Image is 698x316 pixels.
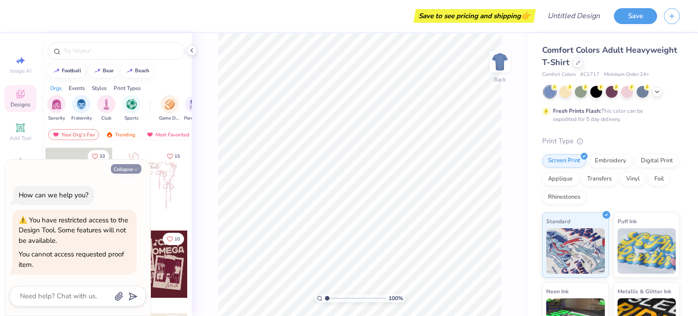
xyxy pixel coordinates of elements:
button: Like [163,150,184,162]
img: most_fav.gif [52,131,60,138]
span: Sports [125,115,139,122]
span: Standard [546,216,570,226]
div: Trending [102,129,140,140]
div: filter for Club [97,95,115,122]
span: Comfort Colors Adult Heavyweight T-Shirt [542,45,677,68]
span: 👉 [521,10,531,21]
div: Transfers [581,172,618,186]
button: filter button [122,95,140,122]
button: Collapse [111,164,141,174]
span: Puff Ink [618,216,637,226]
img: Parent's Weekend Image [189,99,200,110]
div: How can we help you? [19,191,89,200]
img: Game Day Image [165,99,175,110]
div: Digital Print [635,154,679,168]
div: Screen Print [542,154,586,168]
button: bear [89,64,118,78]
div: Rhinestones [542,191,586,204]
span: Minimum Order: 24 + [604,71,649,79]
div: Your Org's Fav [48,129,99,140]
button: beach [121,64,154,78]
span: 15 [174,154,180,159]
div: Most Favorited [142,129,194,140]
img: Back [491,53,509,71]
div: Vinyl [620,172,646,186]
input: Untitled Design [540,7,607,25]
img: most_fav.gif [146,131,154,138]
button: filter button [47,95,65,122]
div: Applique [542,172,578,186]
span: Add Text [10,135,31,142]
img: Standard [546,228,605,274]
button: filter button [184,95,205,122]
input: Try "Alpha" [63,46,179,55]
button: Save [614,8,657,24]
div: You cannot access requested proof item. [19,250,124,269]
div: beach [135,68,150,73]
img: Sorority Image [51,99,62,110]
button: Like [88,150,109,162]
img: Fraternity Image [76,99,86,110]
div: bear [103,68,114,73]
div: football [62,68,81,73]
span: Game Day [159,115,180,122]
div: Orgs [50,84,62,92]
div: This color can be expedited for 5 day delivery. [553,107,665,123]
span: Club [101,115,111,122]
div: filter for Parent's Weekend [184,95,205,122]
span: Fraternity [71,115,92,122]
div: filter for Game Day [159,95,180,122]
img: trending.gif [106,131,113,138]
span: Image AI [10,67,31,75]
span: Sorority [48,115,65,122]
button: filter button [159,95,180,122]
span: 33 [100,154,105,159]
div: Back [494,75,506,84]
div: Styles [92,84,107,92]
strong: Fresh Prints Flash: [553,107,601,115]
button: filter button [97,95,115,122]
div: You have restricted access to the Design Tool. Some features will not be available. [19,216,128,245]
button: Like [163,233,184,245]
img: trend_line.gif [94,68,101,74]
div: Embroidery [589,154,632,168]
span: Comfort Colors [542,71,576,79]
div: Foil [648,172,670,186]
button: football [48,64,85,78]
div: filter for Sorority [47,95,65,122]
img: trend_line.gif [126,68,133,74]
button: filter button [71,95,92,122]
span: Metallic & Glitter Ink [618,286,671,296]
div: Events [69,84,85,92]
span: Parent's Weekend [184,115,205,122]
div: filter for Fraternity [71,95,92,122]
img: Puff Ink [618,228,676,274]
span: 100 % [389,294,403,302]
div: Save to see pricing and shipping [416,9,533,23]
div: Print Type [542,136,680,146]
span: Designs [10,101,30,108]
span: 10 [174,237,180,241]
div: filter for Sports [122,95,140,122]
img: Sports Image [126,99,137,110]
span: # C1717 [580,71,599,79]
img: trend_line.gif [53,68,60,74]
img: Club Image [101,99,111,110]
div: Print Types [114,84,141,92]
span: Neon Ink [546,286,568,296]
